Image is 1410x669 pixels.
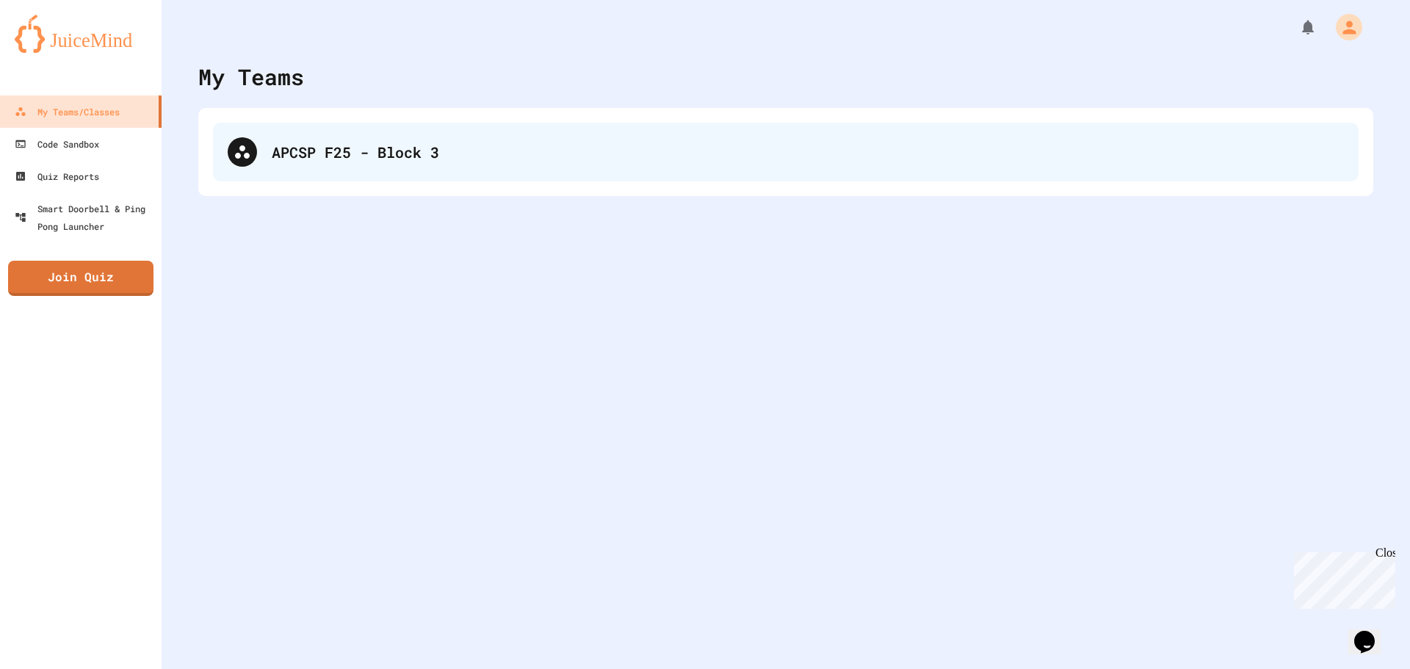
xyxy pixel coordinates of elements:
iframe: chat widget [1288,546,1395,609]
a: Join Quiz [8,261,153,296]
div: Smart Doorbell & Ping Pong Launcher [15,200,156,235]
div: My Teams [198,60,304,93]
div: My Account [1320,10,1366,44]
div: Chat with us now!Close [6,6,101,93]
div: Quiz Reports [15,167,99,185]
div: Code Sandbox [15,135,99,153]
img: logo-orange.svg [15,15,147,53]
div: My Teams/Classes [15,103,120,120]
iframe: chat widget [1348,610,1395,654]
div: APCSP F25 - Block 3 [272,141,1344,163]
div: APCSP F25 - Block 3 [213,123,1359,181]
div: My Notifications [1272,15,1320,40]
